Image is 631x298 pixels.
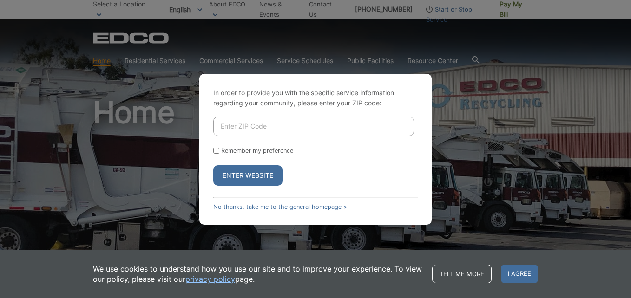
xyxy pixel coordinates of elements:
button: Enter Website [213,165,283,186]
p: In order to provide you with the specific service information regarding your community, please en... [213,88,418,108]
p: We use cookies to understand how you use our site and to improve your experience. To view our pol... [93,264,423,284]
span: I agree [501,265,538,283]
a: Tell me more [432,265,492,283]
a: No thanks, take me to the general homepage > [213,203,347,210]
a: privacy policy [185,274,235,284]
label: Remember my preference [221,147,293,154]
input: Enter ZIP Code [213,117,414,136]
